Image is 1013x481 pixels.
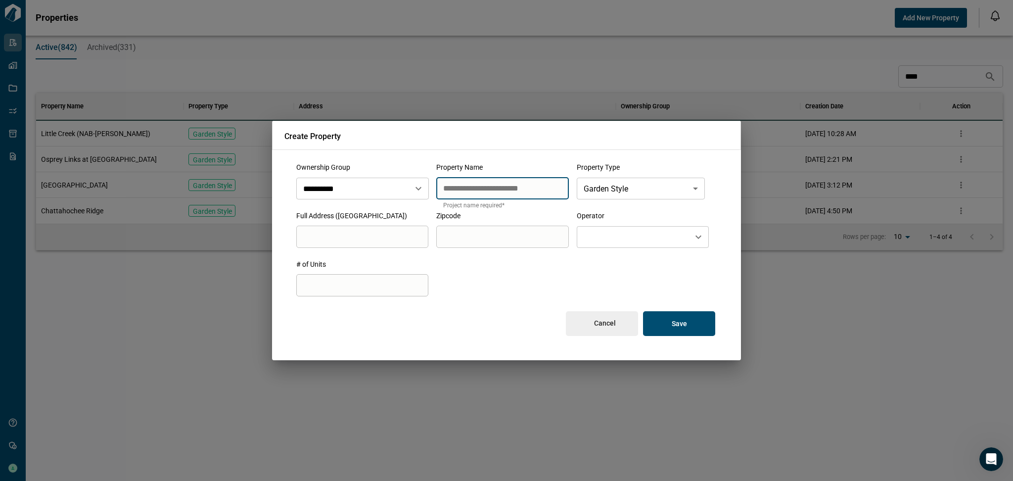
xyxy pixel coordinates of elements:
[412,182,425,195] button: Open
[296,260,326,268] span: # of Units
[272,121,741,150] h2: Create Property
[436,223,568,251] input: search
[584,249,702,259] p: Ownership group required*
[672,319,687,328] p: Save
[443,201,561,211] p: Project name required*
[436,163,483,171] span: Property Name
[691,230,705,244] button: Open
[296,163,350,171] span: Ownership Group
[296,223,428,251] input: search
[566,311,638,336] button: Cancel
[303,249,421,259] p: Example: [STREET_ADDRESS]
[296,212,407,220] span: Full Address ([GEOGRAPHIC_DATA])
[594,319,616,328] p: Cancel
[577,212,604,220] span: Operator
[577,163,620,171] span: Property Type
[577,175,705,202] div: Garden Style
[443,249,561,259] p: Zipcode required*
[979,447,1003,471] iframe: Intercom live chat
[436,212,460,220] span: Zipcode
[643,311,715,336] button: Save
[303,201,422,211] p: Ownership group required*
[436,175,568,202] input: search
